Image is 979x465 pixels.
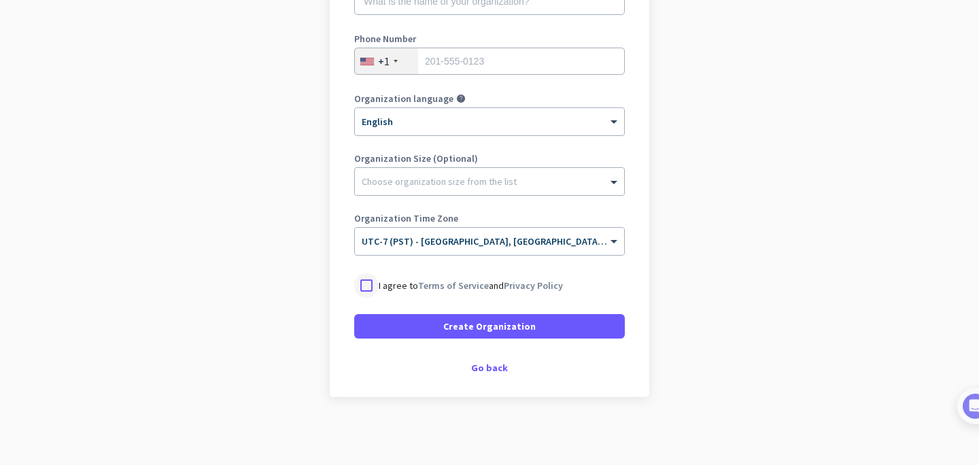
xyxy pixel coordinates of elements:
input: 201-555-0123 [354,48,625,75]
label: Organization language [354,94,453,103]
i: help [456,94,466,103]
a: Privacy Policy [504,279,563,292]
label: Organization Size (Optional) [354,154,625,163]
a: Terms of Service [418,279,489,292]
label: Phone Number [354,34,625,44]
p: I agree to and [379,279,563,292]
label: Organization Time Zone [354,213,625,223]
span: Create Organization [443,320,536,333]
button: Create Organization [354,314,625,339]
div: Go back [354,363,625,373]
div: +1 [378,54,390,68]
